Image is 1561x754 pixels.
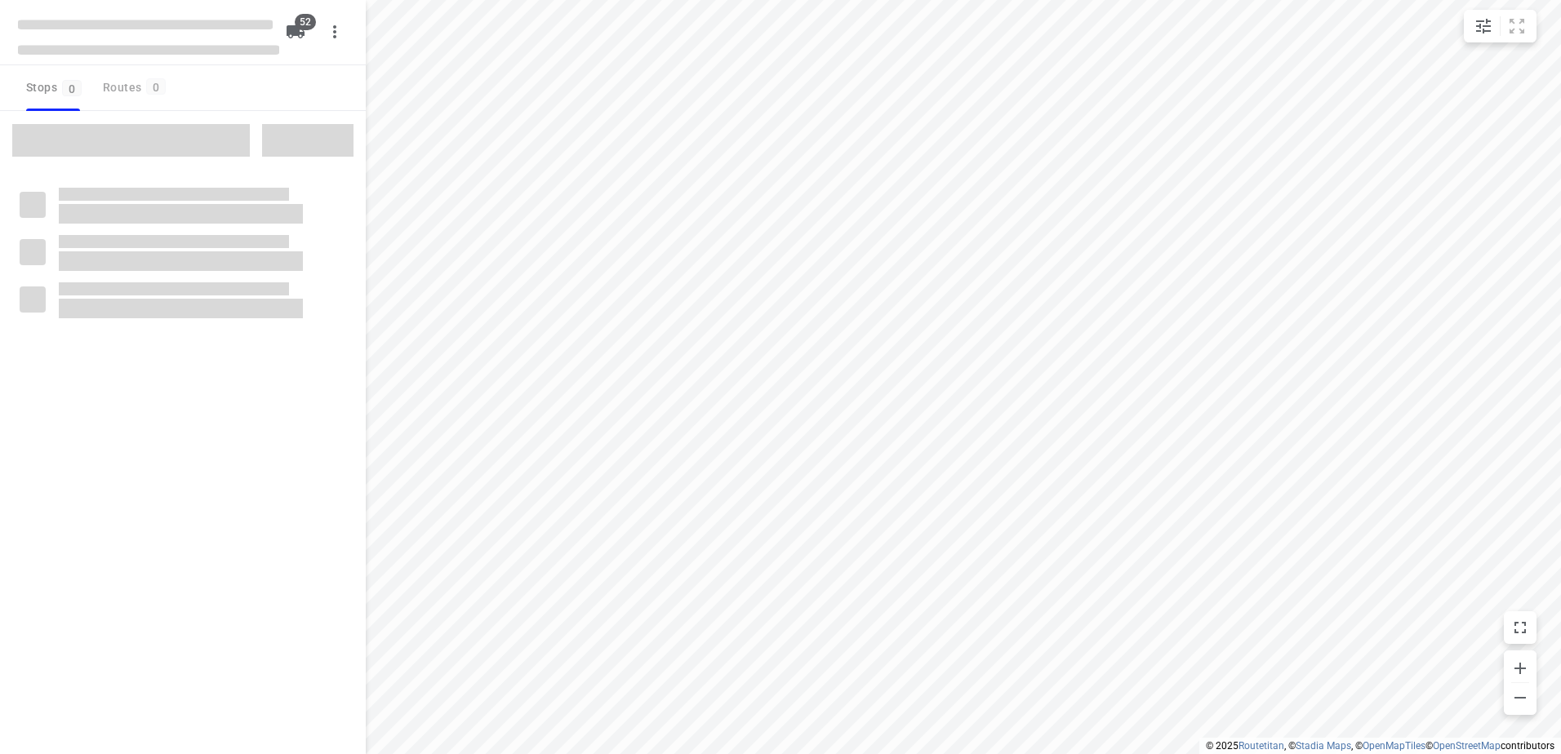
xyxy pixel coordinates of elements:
[1433,740,1501,752] a: OpenStreetMap
[1206,740,1554,752] li: © 2025 , © , © © contributors
[1467,10,1500,42] button: Map settings
[1464,10,1537,42] div: small contained button group
[1296,740,1351,752] a: Stadia Maps
[1363,740,1425,752] a: OpenMapTiles
[1239,740,1284,752] a: Routetitan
